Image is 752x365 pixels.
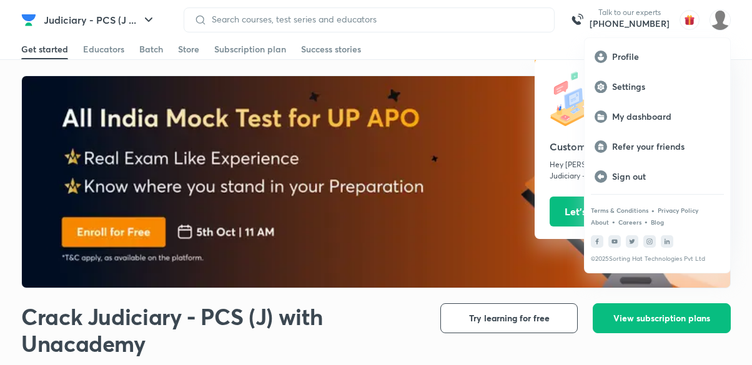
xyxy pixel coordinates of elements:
p: About [591,218,609,226]
p: Settings [612,81,720,92]
p: Privacy Policy [658,207,698,214]
p: Sign out [612,171,720,182]
p: Terms & Conditions [591,207,648,214]
div: • [611,216,616,227]
p: My dashboard [612,111,720,122]
div: • [644,216,648,227]
p: Careers [618,218,641,226]
iframe: Help widget launcher [641,316,738,351]
p: Blog [651,218,664,226]
p: © 2025 Sorting Hat Technologies Pvt Ltd [591,255,724,263]
div: • [651,205,655,216]
p: Refer your friends [612,141,720,152]
p: Profile [612,51,720,62]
